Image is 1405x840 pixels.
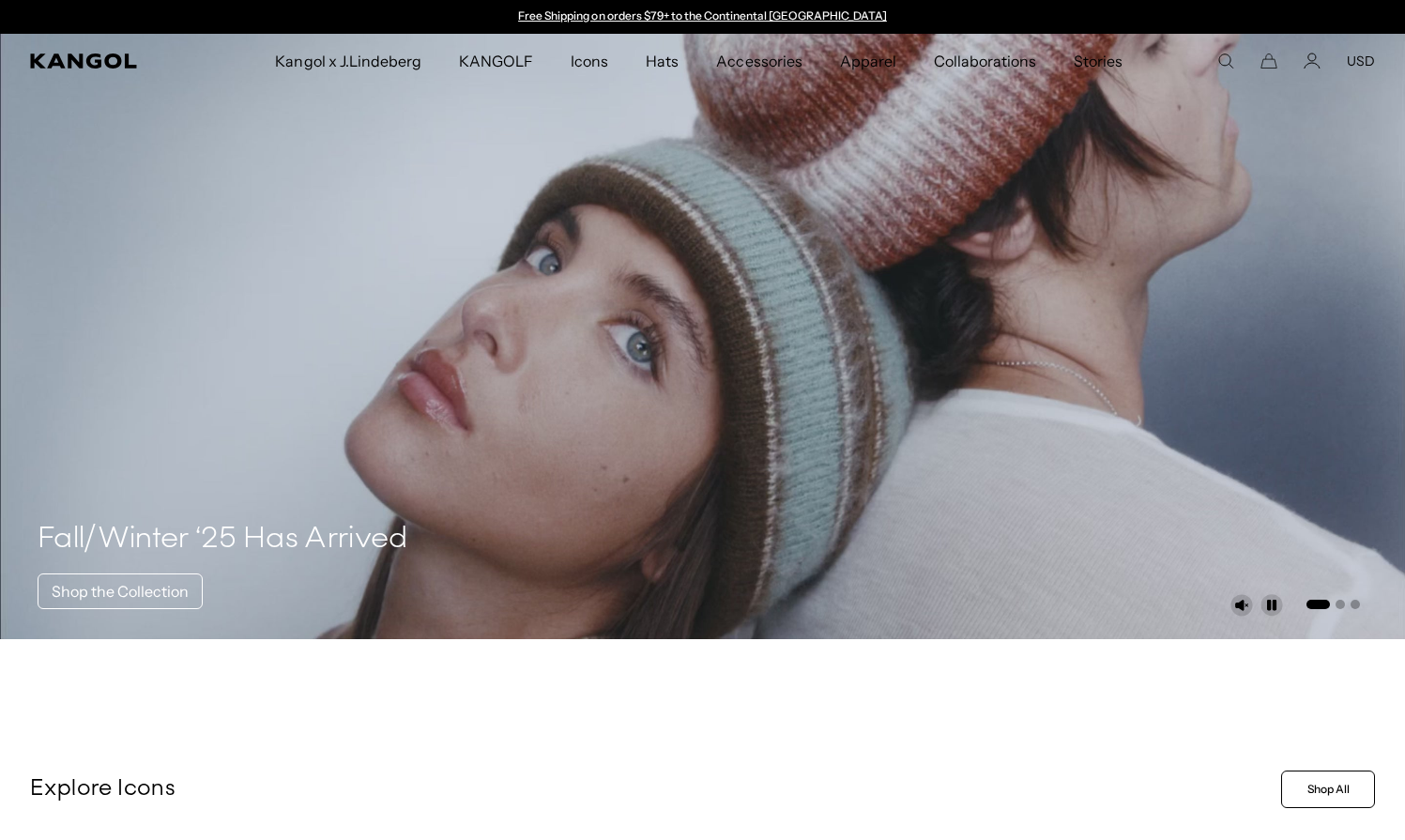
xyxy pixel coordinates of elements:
button: USD [1347,53,1375,69]
p: Explore Icons [30,775,1274,803]
span: Kangol x J.Lindeberg [275,34,421,88]
button: Cart [1260,53,1277,69]
button: Go to slide 2 [1336,600,1345,609]
a: Kangol [30,53,181,69]
a: KANGOLF [440,34,552,88]
a: Free Shipping on orders $79+ to the Continental [GEOGRAPHIC_DATA] [518,8,887,23]
span: Collaborations [934,34,1036,88]
div: Announcement [510,9,896,24]
a: Icons [552,34,627,88]
a: Stories [1055,34,1141,88]
a: Shop All [1281,771,1375,808]
span: Icons [571,34,608,88]
a: Apparel [821,34,915,88]
slideshow-component: Announcement bar [510,9,896,24]
ul: Select a slide to show [1305,596,1360,611]
a: Shop the Collection [38,573,203,609]
h4: Fall/Winter ‘25 Has Arrived [38,521,408,558]
a: Account [1304,53,1321,69]
a: Hats [627,34,697,88]
button: Unmute [1230,594,1253,617]
span: KANGOLF [459,34,533,88]
button: Go to slide 1 [1306,600,1330,609]
a: Accessories [697,34,820,88]
button: Go to slide 3 [1351,600,1360,609]
span: Apparel [840,34,896,88]
span: Accessories [716,34,802,88]
a: Collaborations [915,34,1055,88]
span: Hats [646,34,679,88]
summary: Search here [1217,53,1234,69]
a: Kangol x J.Lindeberg [256,34,440,88]
span: Stories [1074,34,1122,88]
div: 1 of 2 [510,9,896,24]
button: Pause [1260,594,1283,617]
